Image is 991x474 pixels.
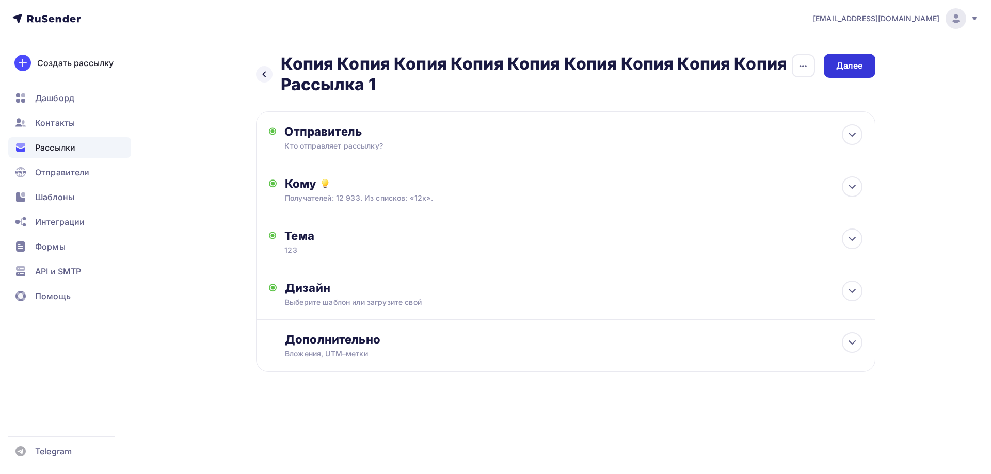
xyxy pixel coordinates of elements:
[35,445,72,457] span: Telegram
[8,88,131,108] a: Дашборд
[813,13,939,24] span: [EMAIL_ADDRESS][DOMAIN_NAME]
[8,112,131,133] a: Контакты
[281,54,791,95] h2: Копия Копия Копия Копия Копия Копия Копия Копия Копия Рассылка 1
[285,281,862,295] div: Дизайн
[285,349,805,359] div: Вложения, UTM–метки
[285,332,862,347] div: Дополнительно
[285,176,862,191] div: Кому
[35,216,85,228] span: Интеграции
[284,245,468,255] div: 123
[35,191,74,203] span: Шаблоны
[35,240,66,253] span: Формы
[8,162,131,183] a: Отправители
[813,8,979,29] a: [EMAIL_ADDRESS][DOMAIN_NAME]
[35,166,90,178] span: Отправители
[284,141,486,151] div: Кто отправляет рассылку?
[8,187,131,207] a: Шаблоны
[285,193,805,203] div: Получателей: 12 933. Из списков: «12к».
[35,117,75,129] span: Контакты
[35,141,75,154] span: Рассылки
[284,124,508,139] div: Отправитель
[8,137,131,158] a: Рассылки
[285,297,805,307] div: Выберите шаблон или загрузите свой
[836,60,863,72] div: Далее
[8,236,131,257] a: Формы
[284,228,488,243] div: Тема
[35,92,74,104] span: Дашборд
[35,265,81,277] span: API и SMTP
[37,57,114,69] div: Создать рассылку
[35,290,71,302] span: Помощь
